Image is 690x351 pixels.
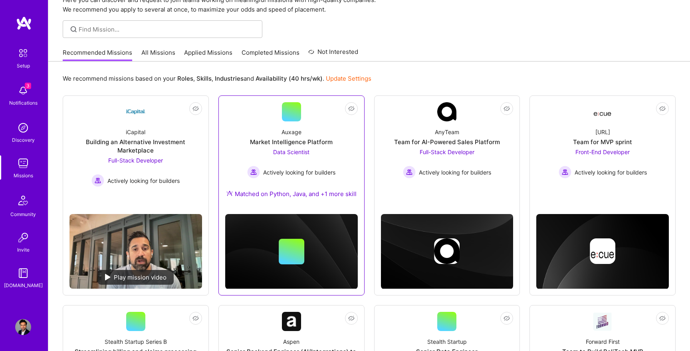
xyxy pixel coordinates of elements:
div: Community [10,210,36,218]
i: icon SearchGrey [69,25,78,34]
img: User Avatar [15,319,31,335]
i: icon EyeClosed [348,315,355,321]
img: discovery [15,120,31,136]
b: Skills [196,75,212,82]
img: Company Logo [593,105,612,119]
i: icon EyeClosed [348,105,355,112]
img: cover [225,214,358,289]
b: Availability (40 hrs/wk) [256,75,323,82]
input: Find Mission... [79,25,256,34]
a: Company LogoAnyTeamTeam for AI-Powered Sales PlatformFull-Stack Developer Actively looking for bu... [381,102,514,192]
img: guide book [15,265,31,281]
span: Actively looking for builders [575,168,647,176]
a: Update Settings [326,75,371,82]
img: cover [381,214,514,289]
img: logo [16,16,32,30]
b: Roles [177,75,193,82]
span: Full-Stack Developer [420,149,474,155]
b: Industries [215,75,244,82]
a: User Avatar [13,319,33,335]
p: We recommend missions based on your , , and . [63,74,371,83]
img: Actively looking for builders [403,166,416,178]
div: Aspen [283,337,299,346]
img: Company logo [434,238,460,264]
a: Company LogoiCapitalBuilding an Alternative Investment MarketplaceFull-Stack Developer Actively l... [69,102,202,208]
span: Actively looking for builders [107,176,180,185]
img: Actively looking for builders [559,166,571,178]
div: Team for AI-Powered Sales Platform [394,138,500,146]
div: Stealth Startup [427,337,467,346]
img: bell [15,83,31,99]
span: Data Scientist [273,149,309,155]
div: Missions [14,171,33,180]
span: Full-Stack Developer [108,157,163,164]
img: Company Logo [437,102,456,121]
a: Not Interested [308,47,358,61]
img: Actively looking for builders [91,174,104,187]
img: Invite [15,230,31,246]
a: AuxageMarket Intelligence PlatformData Scientist Actively looking for buildersActively looking fo... [225,102,358,208]
div: Building an Alternative Investment Marketplace [69,138,202,155]
span: Actively looking for builders [419,168,491,176]
img: teamwork [15,155,31,171]
div: Team for MVP sprint [573,138,632,146]
a: Completed Missions [242,48,299,61]
a: All Missions [141,48,175,61]
div: Discovery [12,136,35,144]
img: Community [14,191,33,210]
img: Company Logo [126,102,145,121]
img: setup [15,45,32,61]
i: icon EyeClosed [659,315,666,321]
a: Company Logo[URL]Team for MVP sprintFront-End Developer Actively looking for buildersActively loo... [536,102,669,192]
img: Company Logo [593,312,612,331]
div: Market Intelligence Platform [250,138,333,146]
i: icon EyeClosed [192,105,199,112]
span: Actively looking for builders [263,168,335,176]
i: icon EyeClosed [659,105,666,112]
div: iCapital [126,128,145,136]
div: Play mission video [98,270,174,285]
i: icon EyeClosed [504,315,510,321]
div: AnyTeam [435,128,459,136]
div: [URL] [595,128,610,136]
img: Company Logo [282,312,301,331]
div: Invite [17,246,30,254]
i: icon EyeClosed [504,105,510,112]
a: Recommended Missions [63,48,132,61]
div: Stealth Startup Series B [105,337,167,346]
img: Actively looking for builders [247,166,260,178]
div: Forward First [586,337,620,346]
img: Ateam Purple Icon [226,190,233,196]
div: Auxage [282,128,301,136]
span: Front-End Developer [575,149,630,155]
span: 3 [25,83,31,89]
div: Setup [17,61,30,70]
img: Company logo [590,238,615,264]
a: Applied Missions [184,48,232,61]
i: icon EyeClosed [192,315,199,321]
div: Matched on Python, Java, and +1 more skill [226,190,357,198]
img: No Mission [69,214,202,289]
div: [DOMAIN_NAME] [4,281,43,290]
div: Notifications [9,99,38,107]
img: cover [536,214,669,289]
img: play [105,274,111,280]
